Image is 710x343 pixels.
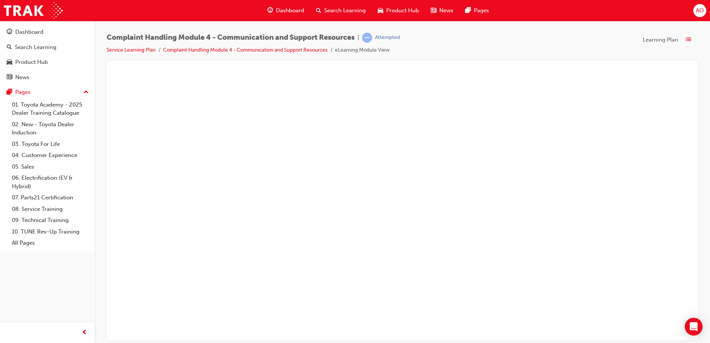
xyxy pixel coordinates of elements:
[9,172,92,192] a: 06. Electrification (EV & Hybrid)
[425,3,459,18] a: news-iconNews
[9,237,92,249] a: All Pages
[84,88,89,97] span: up-icon
[15,28,43,36] div: Dashboard
[685,318,703,336] div: Open Intercom Messenger
[163,47,328,53] a: Complaint Handling Module 4 - Communication and Support Resources
[9,226,92,238] a: 10. TUNE Rev-Up Training
[7,29,12,36] span: guage-icon
[310,3,372,18] a: search-iconSearch Learning
[3,85,92,99] button: Pages
[3,40,92,54] a: Search Learning
[3,25,92,39] a: Dashboard
[375,34,400,41] div: Attempted
[465,6,471,15] span: pages-icon
[431,6,436,15] span: news-icon
[324,6,366,15] span: Search Learning
[685,35,691,45] span: list-icon
[643,33,698,47] button: Learning Plan
[3,24,92,85] button: DashboardSearch LearningProduct HubNews
[15,73,29,82] div: News
[9,138,92,150] a: 03. Toyota For Life
[9,215,92,226] a: 09. Technical Training
[7,74,12,81] span: news-icon
[696,6,704,15] span: AO
[9,150,92,161] a: 04. Customer Experience
[358,33,359,42] span: |
[107,33,355,42] span: Complaint Handling Module 4 - Communication and Support Resources
[378,6,383,15] span: car-icon
[9,119,92,138] a: 02. New - Toyota Dealer Induction
[82,328,87,337] span: prev-icon
[316,6,321,15] span: search-icon
[261,3,310,18] a: guage-iconDashboard
[362,33,372,43] span: learningRecordVerb_ATTEMPT-icon
[474,6,489,15] span: Pages
[9,99,92,119] a: 01. Toyota Academy - 2025 Dealer Training Catalogue
[459,3,495,18] a: pages-iconPages
[372,3,425,18] a: car-iconProduct Hub
[15,58,48,66] div: Product Hub
[693,4,706,17] button: AO
[9,203,92,215] a: 08. Service Training
[439,6,453,15] span: News
[7,59,12,66] span: car-icon
[15,88,30,97] div: Pages
[3,55,92,69] a: Product Hub
[15,43,56,52] div: Search Learning
[9,161,92,173] a: 05. Sales
[107,47,156,53] a: Service Learning Plan
[276,6,304,15] span: Dashboard
[643,36,678,44] span: Learning Plan
[7,44,12,51] span: search-icon
[267,6,273,15] span: guage-icon
[4,2,63,19] img: Trak
[3,71,92,84] a: News
[7,89,12,96] span: pages-icon
[335,46,390,55] li: eLearning Module View
[386,6,419,15] span: Product Hub
[9,192,92,203] a: 07. Parts21 Certification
